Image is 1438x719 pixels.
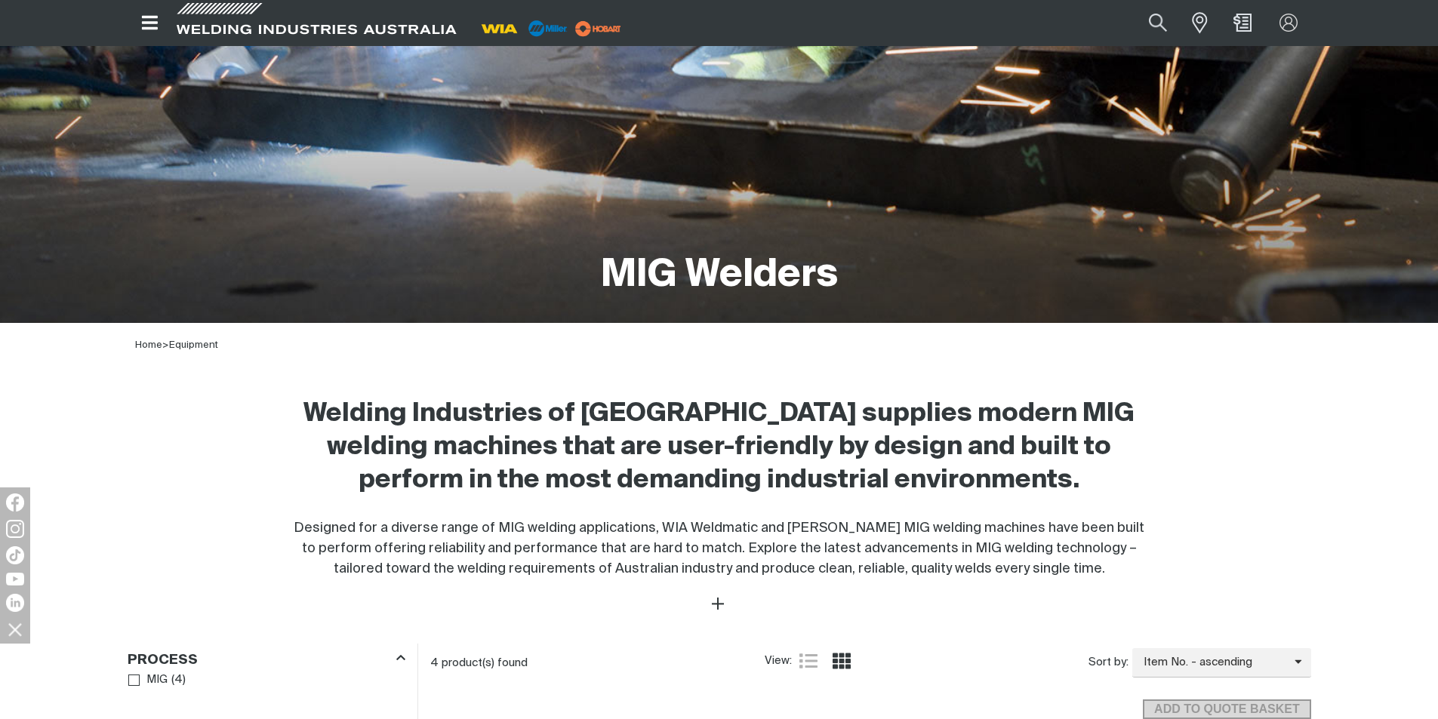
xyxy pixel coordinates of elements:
a: Shopping cart (0 product(s)) [1230,14,1255,32]
h2: Welding Industries of [GEOGRAPHIC_DATA] supplies modern MIG welding machines that are user-friend... [294,398,1145,497]
button: Search products [1132,6,1184,40]
h1: MIG Welders [601,251,838,300]
span: View: [765,653,792,670]
ul: Process [128,670,405,690]
span: product(s) found [442,657,528,668]
a: List view [799,652,818,670]
a: miller [571,23,626,34]
span: Sort by: [1089,654,1129,671]
span: ( 4 ) [171,671,186,689]
img: Facebook [6,493,24,512]
span: ADD TO QUOTE BASKET [1144,699,1309,719]
a: Home [135,340,162,350]
a: Equipment [169,340,218,350]
img: LinkedIn [6,594,24,612]
span: Item No. - ascending [1132,654,1295,671]
h3: Process [128,652,198,669]
span: Designed for a diverse range of MIG welding applications, WIA Weldmatic and [PERSON_NAME] MIG wel... [294,521,1144,576]
span: MIG [146,671,168,689]
img: Instagram [6,520,24,538]
img: YouTube [6,573,24,585]
section: Product list controls [430,644,1311,682]
div: Process [128,649,405,669]
img: TikTok [6,546,24,564]
input: Product name or item number... [1113,6,1184,40]
a: MIG [128,670,168,690]
div: 4 [430,656,765,671]
img: miller [571,17,626,40]
button: Add selected products to the shopping cart [1143,699,1310,719]
img: hide socials [2,616,28,642]
span: > [162,340,169,350]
